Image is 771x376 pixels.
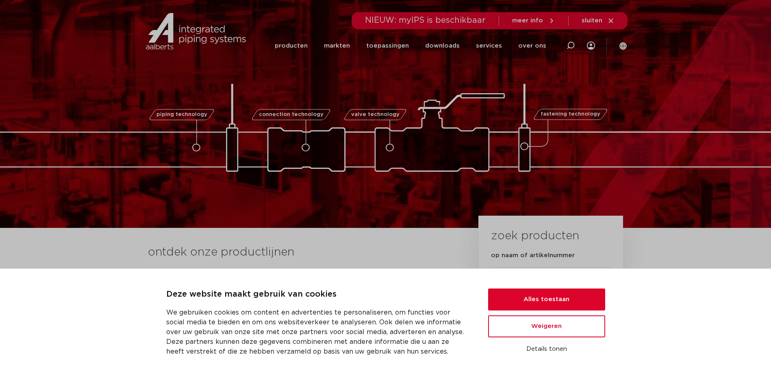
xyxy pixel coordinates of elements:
span: NIEUW: myIPS is beschikbaar [365,16,486,24]
button: Alles toestaan [488,289,605,310]
p: Deze website maakt gebruik van cookies [166,288,469,301]
a: over ons [518,29,546,62]
label: op naam of artikelnummer [491,251,575,260]
a: sluiten [582,17,615,24]
a: toepassingen [366,29,409,62]
button: Details tonen [488,342,605,356]
a: markten [324,29,350,62]
span: valve technology [351,112,400,117]
h3: zoek producten [491,228,579,244]
span: fastening technology [541,112,600,117]
h3: ontdek onze productlijnen [148,244,451,260]
span: sluiten [582,17,602,24]
a: producten [275,29,308,62]
a: downloads [425,29,460,62]
a: services [476,29,502,62]
nav: Menu [275,29,546,62]
span: meer info [512,17,543,24]
span: connection technology [258,112,323,117]
span: piping technology [156,112,207,117]
button: Weigeren [488,315,605,337]
p: We gebruiken cookies om content en advertenties te personaliseren, om functies voor social media ... [166,308,469,356]
div: my IPS [587,29,595,62]
input: zoeken [491,267,610,286]
a: meer info [512,17,555,24]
